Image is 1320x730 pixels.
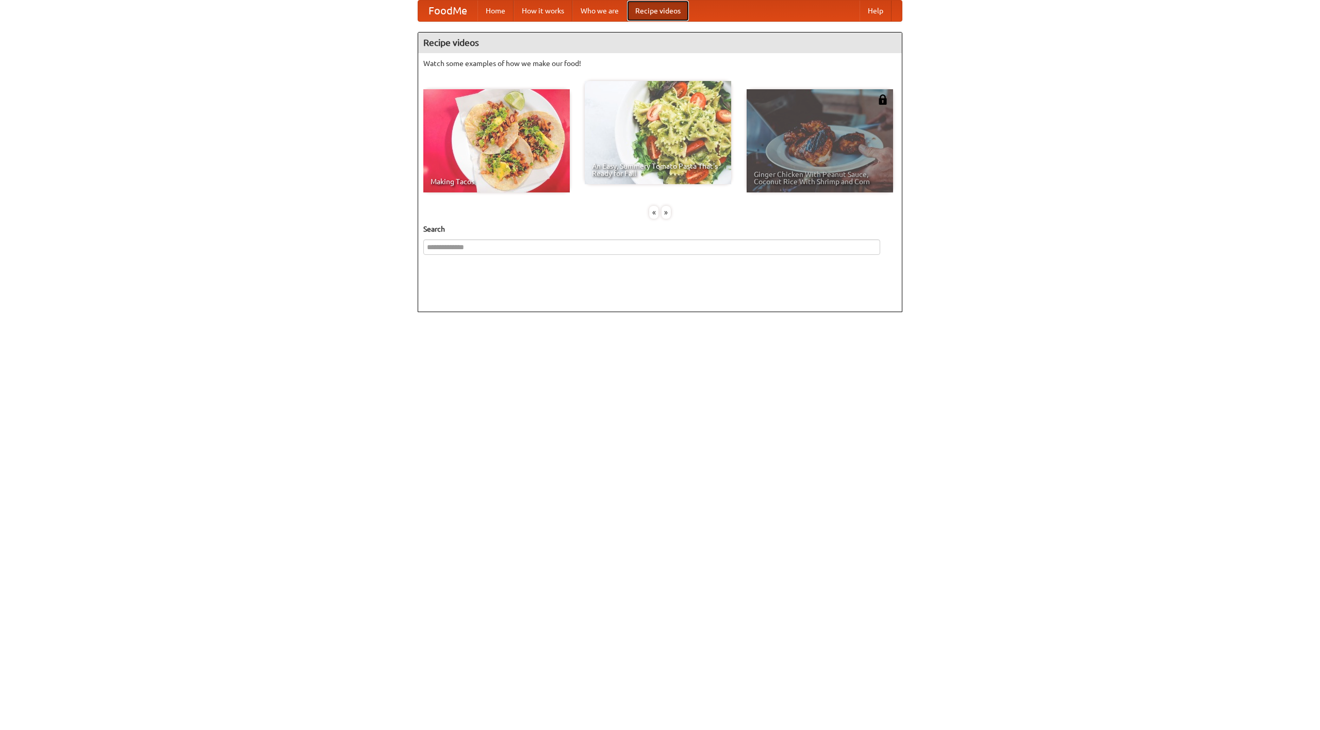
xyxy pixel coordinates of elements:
h5: Search [423,224,897,234]
span: Making Tacos [431,178,563,185]
a: Who we are [572,1,627,21]
p: Watch some examples of how we make our food! [423,58,897,69]
img: 483408.png [878,94,888,105]
a: Recipe videos [627,1,689,21]
a: FoodMe [418,1,477,21]
a: Help [860,1,892,21]
h4: Recipe videos [418,33,902,53]
div: » [662,206,671,219]
a: How it works [514,1,572,21]
a: Making Tacos [423,89,570,192]
span: An Easy, Summery Tomato Pasta That's Ready for Fall [592,163,724,177]
a: An Easy, Summery Tomato Pasta That's Ready for Fall [585,81,731,184]
a: Home [477,1,514,21]
div: « [649,206,658,219]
